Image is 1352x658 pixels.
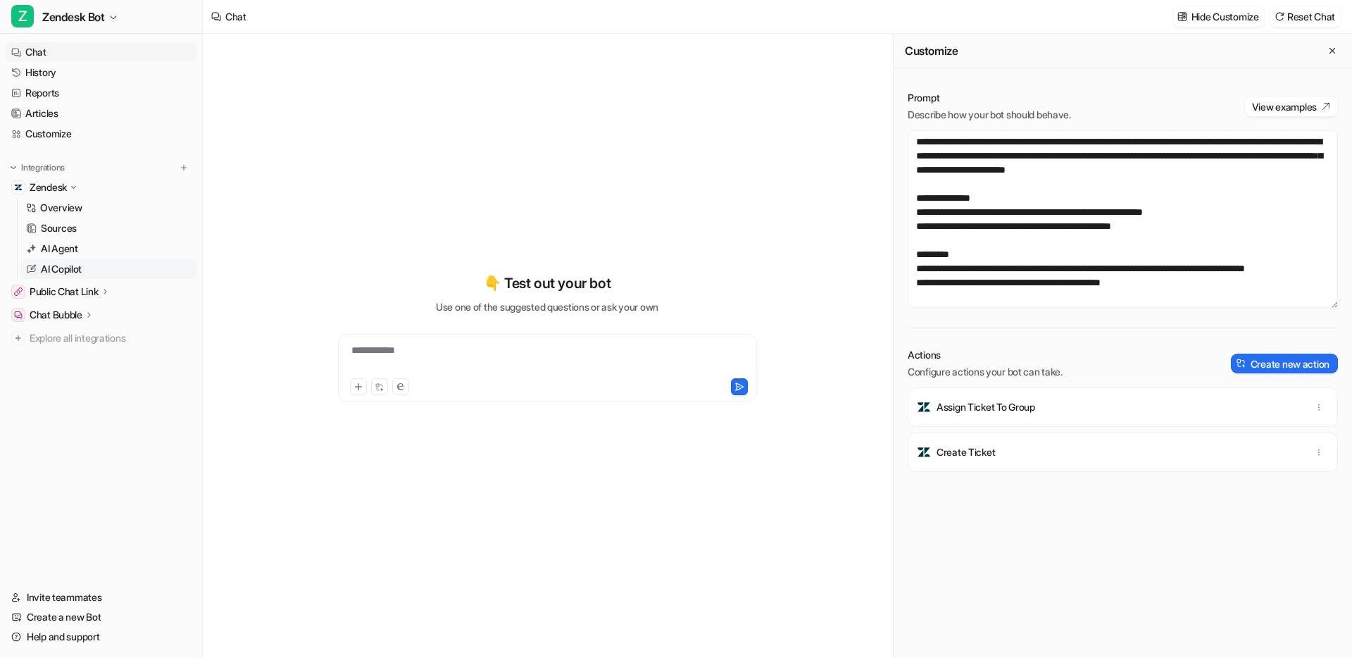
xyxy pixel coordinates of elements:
img: customize [1177,11,1187,22]
a: Overview [20,198,196,218]
p: Public Chat Link [30,285,99,299]
a: Sources [20,218,196,238]
p: Actions [908,348,1063,362]
img: menu_add.svg [179,163,189,173]
p: Integrations [21,162,65,173]
img: explore all integrations [11,331,25,345]
a: Articles [6,104,196,123]
a: AI Copilot [20,259,196,279]
a: Chat [6,42,196,62]
span: Z [11,5,34,27]
button: Reset Chat [1270,6,1341,27]
a: Help and support [6,627,196,647]
p: Chat Bubble [30,308,82,322]
a: Explore all integrations [6,328,196,348]
span: Explore all integrations [30,327,191,349]
h2: Customize [905,44,958,58]
p: Create Ticket [937,445,995,459]
div: Chat [225,9,246,24]
p: Prompt [908,91,1071,105]
a: History [6,63,196,82]
img: reset [1275,11,1284,22]
img: create-action-icon.svg [1237,359,1246,368]
button: Hide Customize [1173,6,1265,27]
a: Create a new Bot [6,607,196,627]
p: Hide Customize [1191,9,1259,24]
a: Invite teammates [6,588,196,607]
a: Reports [6,83,196,103]
p: Overview [40,201,82,215]
img: Public Chat Link [14,287,23,296]
p: Configure actions your bot can take. [908,365,1063,379]
p: Sources [41,221,77,235]
a: Customize [6,124,196,144]
img: Chat Bubble [14,311,23,319]
button: Create new action [1231,354,1338,373]
p: Describe how your bot should behave. [908,108,1071,122]
img: expand menu [8,163,18,173]
p: Use one of the suggested questions or ask your own [436,299,658,314]
p: Assign Ticket To Group [937,400,1035,414]
span: Zendesk Bot [42,7,105,27]
img: Create Ticket icon [917,445,931,459]
p: 👇 Test out your bot [484,273,611,294]
img: Zendesk [14,183,23,192]
a: AI Agent [20,239,196,259]
p: AI Copilot [41,262,82,276]
img: Assign Ticket To Group icon [917,400,931,414]
p: AI Agent [41,242,78,256]
button: Integrations [6,161,69,175]
button: Close flyout [1324,42,1341,59]
button: View examples [1245,97,1338,116]
p: Zendesk [30,180,67,194]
